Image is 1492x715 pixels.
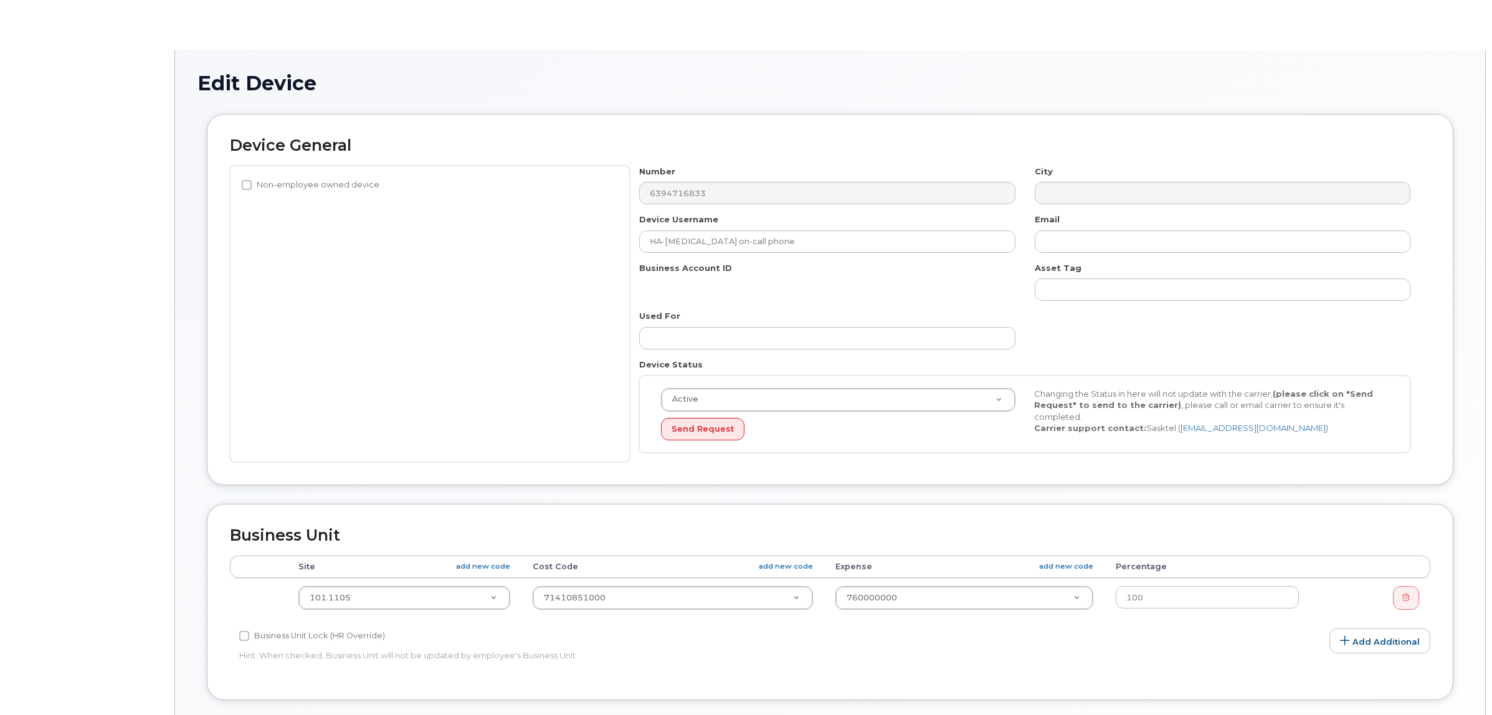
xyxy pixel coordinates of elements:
[230,527,1430,544] h2: Business Unit
[230,137,1430,154] h2: Device General
[533,587,812,609] a: 71410851000
[1105,556,1309,578] th: Percentage
[639,359,703,371] label: Device Status
[847,593,897,602] span: 760000000
[1025,388,1398,434] div: Changing the Status in here will not update with the carrier, , please call or email carrier to e...
[197,72,1463,94] h1: Edit Device
[824,556,1105,578] th: Expense
[456,561,510,572] a: add new code
[639,214,718,225] label: Device Username
[639,262,732,274] label: Business Account ID
[639,166,675,178] label: Number
[299,587,510,609] a: 101.1105
[239,650,1020,661] p: Hint: When checked, Business Unit will not be updated by employee's Business Unit
[310,593,351,602] span: 101.1105
[239,631,249,641] input: Business Unit Lock (HR Override)
[1035,262,1081,274] label: Asset Tag
[1034,423,1146,433] strong: Carrier support contact:
[1035,166,1053,178] label: City
[242,178,379,192] label: Non-employee owned device
[759,561,813,572] a: add new code
[239,628,385,643] label: Business Unit Lock (HR Override)
[1039,561,1093,572] a: add new code
[287,556,521,578] th: Site
[1035,214,1060,225] label: Email
[1329,628,1430,653] a: Add Additional
[836,587,1093,609] a: 760000000
[521,556,824,578] th: Cost Code
[662,389,1015,411] a: Active
[242,180,252,190] input: Non-employee owned device
[665,394,698,405] span: Active
[544,593,606,602] span: 71410851000
[639,310,680,322] label: Used For
[1181,423,1326,433] a: [EMAIL_ADDRESS][DOMAIN_NAME]
[661,418,744,441] button: Send Request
